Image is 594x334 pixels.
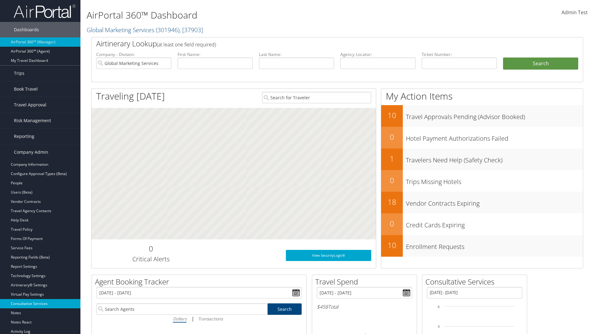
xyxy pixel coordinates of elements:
[381,148,583,170] a: 1Travelers Need Help (Safety Check)
[262,92,371,103] input: Search for Traveler
[14,22,39,37] span: Dashboards
[95,276,306,287] h2: Agent Booking Tracker
[96,255,205,263] h3: Critical Alerts
[381,175,403,186] h2: 0
[14,113,51,128] span: Risk Management
[14,144,48,160] span: Company Admin
[173,316,187,322] i: Dollars
[381,90,583,103] h1: My Action Items
[381,235,583,257] a: 10Enrollment Requests
[286,250,371,261] a: View SecurityLogic®
[381,127,583,148] a: 0Hotel Payment Authorizations Failed
[381,213,583,235] a: 0Credit Cards Expiring
[381,110,403,121] h2: 10
[315,276,417,287] h2: Travel Spend
[381,132,403,142] h2: 0
[14,4,75,19] img: airportal-logo.png
[406,239,583,251] h3: Enrollment Requests
[97,315,302,323] div: |
[438,325,440,328] tspan: 4
[317,303,328,310] span: $458
[96,51,171,58] label: Company - Division:
[381,105,583,127] a: 10Travel Approvals Pending (Advisor Booked)
[381,197,403,207] h2: 18
[422,51,497,58] label: Ticket Number:
[381,170,583,192] a: 0Trips Missing Hotels
[14,81,38,97] span: Book Travel
[406,131,583,143] h3: Hotel Payment Authorizations Failed
[340,51,415,58] label: Agency Locator:
[268,303,302,315] a: Search
[96,243,205,254] h2: 0
[96,38,537,49] h2: Airtinerary Lookup
[381,218,403,229] h2: 0
[87,9,421,22] h1: AirPortal 360™ Dashboard
[406,153,583,165] h3: Travelers Need Help (Safety Check)
[562,9,588,16] span: Admin Test
[14,66,24,81] span: Trips
[503,58,578,70] button: Search
[406,218,583,229] h3: Credit Cards Expiring
[157,41,216,48] span: (at least one field required)
[96,90,165,103] h1: Traveling [DATE]
[14,97,46,113] span: Travel Approval
[381,240,403,250] h2: 10
[381,153,403,164] h2: 1
[198,316,223,322] i: Transactions
[179,26,203,34] span: , [ 37903 ]
[156,26,179,34] span: ( 301946 )
[406,196,583,208] h3: Vendor Contracts Expiring
[406,109,583,121] h3: Travel Approvals Pending (Advisor Booked)
[562,3,588,22] a: Admin Test
[97,303,267,315] input: Search Agents
[178,51,253,58] label: First Name:
[406,174,583,186] h3: Trips Missing Hotels
[425,276,527,287] h2: Consultative Services
[317,303,412,310] h6: Total
[381,192,583,213] a: 18Vendor Contracts Expiring
[438,305,440,309] tspan: 6
[87,26,203,34] a: Global Marketing Services
[259,51,334,58] label: Last Name:
[14,129,34,144] span: Reporting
